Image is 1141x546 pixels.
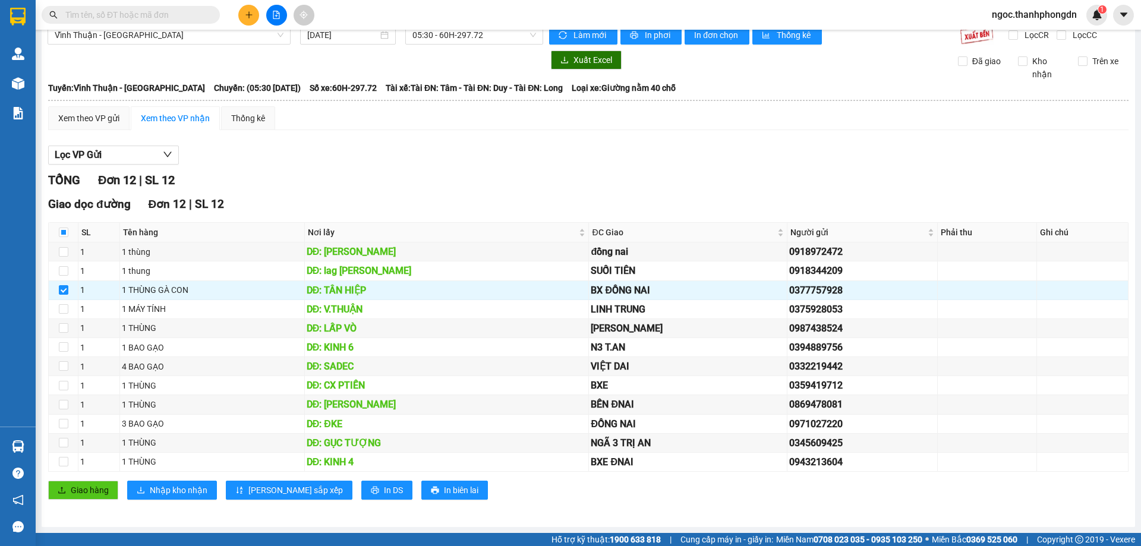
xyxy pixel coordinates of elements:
span: Làm mới [573,29,608,42]
div: NGÃ 3 TRỊ AN [591,435,785,450]
span: down [163,150,172,159]
div: 1 THÙNG GÀ CON [122,283,302,296]
span: TỔNG [48,173,80,187]
div: 1 [80,417,118,430]
th: Phải thu [938,223,1037,242]
span: Lọc CR [1020,29,1051,42]
span: copyright [1075,535,1083,544]
span: Thống kê [777,29,812,42]
div: BXE [591,378,785,393]
button: Lọc VP Gửi [48,146,179,165]
span: SL 12 [145,173,175,187]
span: Tài xế: Tài ĐN: Tâm - Tài ĐN: Duy - Tài ĐN: Long [386,81,563,94]
div: 1 [80,398,118,411]
div: DĐ: V.THUẬN [307,302,587,317]
span: Cung cấp máy in - giấy in: [680,533,773,546]
span: Hỗ trợ kỹ thuật: [551,533,661,546]
button: downloadXuất Excel [551,51,622,70]
span: Đơn 12 [98,173,136,187]
div: Thống kê [231,112,265,125]
span: In đơn chọn [694,29,740,42]
span: Miền Bắc [932,533,1017,546]
div: DĐ: CX PTIẾN [307,378,587,393]
div: 0869478081 [789,397,935,412]
span: caret-down [1118,10,1129,20]
div: DĐ: KINH 4 [307,455,587,469]
input: 12/10/2025 [307,29,378,42]
span: Nơi lấy [308,226,577,239]
div: 0394889756 [789,340,935,355]
div: 1 [80,302,118,315]
div: 1 THÙNG [122,379,302,392]
span: Xuất Excel [573,53,612,67]
div: 0375928053 [789,302,935,317]
button: uploadGiao hàng [48,481,118,500]
div: 1 [80,436,118,449]
button: sort-ascending[PERSON_NAME] sắp xếp [226,481,352,500]
div: 1 [80,321,118,334]
span: Lọc CC [1068,29,1099,42]
button: file-add [266,5,287,26]
div: 1 THÙNG [122,321,302,334]
div: 1 MÁY TÍNH [122,302,302,315]
sup: 1 [1098,5,1107,14]
div: 1 [80,360,118,373]
div: 3 BAO GẠO [122,417,302,430]
span: In biên lai [444,484,478,497]
span: ⚪️ [925,537,929,542]
div: DĐ: TÂN HIỆP [307,283,587,298]
div: 1 THÙNG [122,398,302,411]
button: printerIn DS [361,481,412,500]
div: N3 T.AN [591,340,785,355]
span: message [12,521,24,532]
span: search [49,11,58,19]
div: 4 BAO GẠO [122,360,302,373]
button: In đơn chọn [685,26,749,45]
img: icon-new-feature [1092,10,1102,20]
div: VIỆT DAI [591,359,785,374]
span: upload [58,486,66,495]
button: syncLàm mới [549,26,617,45]
div: 1 thùng [122,245,302,258]
div: 1 [80,455,118,468]
input: Tìm tên, số ĐT hoặc mã đơn [65,8,206,21]
img: 9k= [960,26,994,45]
img: solution-icon [12,107,24,119]
span: SL 12 [195,197,224,211]
div: 0918972472 [789,244,935,259]
div: BẾN ĐNAI [591,397,785,412]
div: DĐ: ĐKE [307,416,587,431]
span: download [560,56,569,65]
div: 1 [80,264,118,277]
div: ĐỒNG NAI [591,416,785,431]
span: file-add [272,11,280,19]
span: notification [12,494,24,506]
span: Đơn 12 [149,197,187,211]
button: caret-down [1113,5,1134,26]
div: đồng nai [591,244,785,259]
span: Đã giao [967,55,1006,68]
span: Giao dọc đường [48,197,131,211]
button: printerIn phơi [620,26,682,45]
span: printer [371,486,379,495]
span: Vĩnh Thuận - Đồng Nai [55,26,283,44]
span: Giao hàng [71,484,109,497]
span: Chuyến: (05:30 [DATE]) [214,81,301,94]
img: logo-vxr [10,8,26,26]
span: Loại xe: Giường nằm 40 chỗ [572,81,676,94]
span: plus [245,11,253,19]
span: ngoc.thanhphongdn [982,7,1086,22]
div: 0918344209 [789,263,935,278]
div: BX ĐỒNG NAI [591,283,785,298]
div: 0987438524 [789,321,935,336]
span: Nhập kho nhận [150,484,207,497]
span: | [1026,533,1028,546]
span: download [137,486,145,495]
strong: 0369 525 060 [966,535,1017,544]
div: DĐ: SADEC [307,359,587,374]
b: Tuyến: Vĩnh Thuận - [GEOGRAPHIC_DATA] [48,83,205,93]
button: printerIn biên lai [421,481,488,500]
span: [PERSON_NAME] sắp xếp [248,484,343,497]
span: 05:30 - 60H-297.72 [412,26,536,44]
button: plus [238,5,259,26]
